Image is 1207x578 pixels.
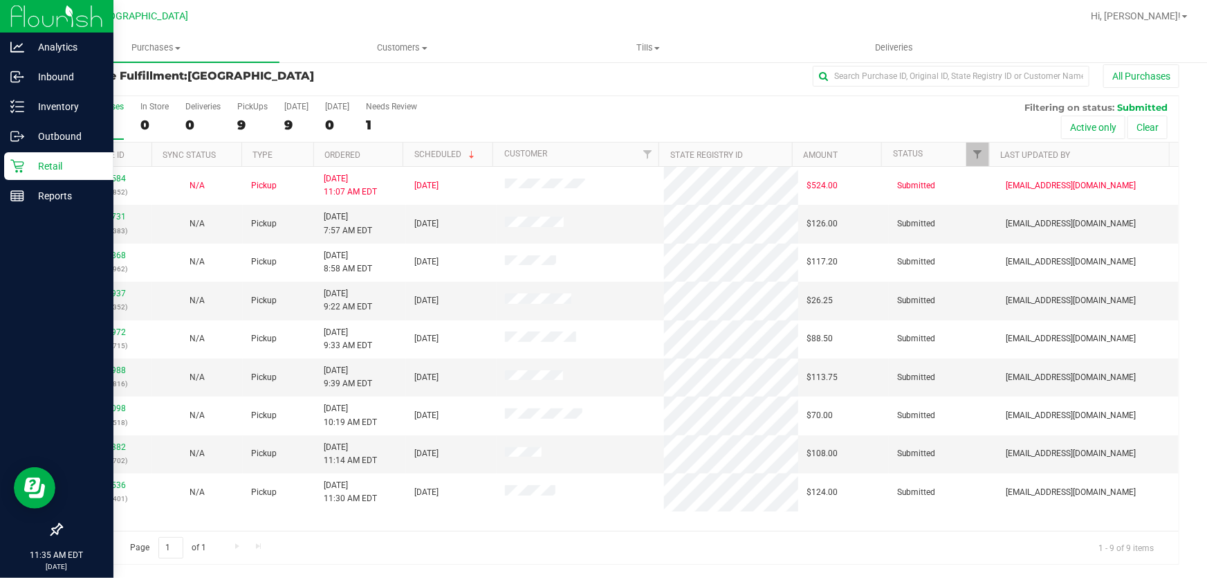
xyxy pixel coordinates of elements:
button: N/A [190,294,205,307]
button: Active only [1061,116,1125,139]
button: N/A [190,255,205,269]
span: [DATE] 9:33 AM EDT [324,326,372,352]
button: N/A [190,371,205,384]
inline-svg: Reports [10,189,24,203]
a: Scheduled [414,150,477,159]
div: 0 [140,117,169,133]
span: Submitted [897,294,936,307]
div: In Store [140,102,169,111]
span: [EMAIL_ADDRESS][DOMAIN_NAME] [1006,294,1136,307]
div: Deliveries [185,102,221,111]
a: Filter [636,143,658,166]
span: [DATE] [414,486,439,499]
span: [DATE] 8:58 AM EDT [324,249,372,276]
a: Sync Status [163,150,216,160]
button: N/A [190,217,205,231]
a: Amount [803,150,838,160]
inline-svg: Analytics [10,40,24,54]
span: Submitted [897,217,936,231]
span: Pickup [251,255,277,269]
span: Submitted [897,486,936,499]
a: Type [252,150,273,160]
span: Not Applicable [190,257,205,267]
span: [EMAIL_ADDRESS][DOMAIN_NAME] [1006,332,1136,345]
span: [EMAIL_ADDRESS][DOMAIN_NAME] [1006,255,1136,269]
div: 1 [366,117,417,133]
span: Pickup [251,447,277,460]
span: Not Applicable [190,296,205,305]
div: 9 [284,117,308,133]
span: $117.20 [807,255,838,269]
a: Customer [504,149,547,159]
button: N/A [190,409,205,422]
input: 1 [158,537,183,559]
button: Clear [1127,116,1168,139]
p: Inventory [24,98,107,115]
span: Pickup [251,486,277,499]
div: 0 [185,117,221,133]
span: [DATE] 11:14 AM EDT [324,441,377,467]
span: $126.00 [807,217,838,231]
span: Pickup [251,332,277,345]
span: Submitted [897,332,936,345]
span: [DATE] 9:39 AM EDT [324,364,372,390]
span: Tills [526,42,771,54]
span: Pickup [251,179,277,192]
div: 9 [237,117,268,133]
span: Not Applicable [190,449,205,458]
span: [DATE] [414,371,439,384]
inline-svg: Inventory [10,100,24,114]
span: Not Applicable [190,372,205,382]
div: [DATE] [325,102,349,111]
button: N/A [190,332,205,345]
span: Not Applicable [190,410,205,420]
inline-svg: Outbound [10,129,24,143]
button: N/A [190,447,205,460]
p: 11:35 AM EDT [6,549,107,561]
span: [DATE] [414,179,439,192]
p: Reports [24,188,107,204]
a: Filter [966,143,989,166]
span: [EMAIL_ADDRESS][DOMAIN_NAME] [1006,217,1136,231]
button: N/A [190,179,205,192]
span: $124.00 [807,486,838,499]
a: Customers [279,33,526,62]
div: 0 [325,117,349,133]
span: Hi, [PERSON_NAME]! [1091,10,1181,21]
span: [DATE] [414,294,439,307]
span: [GEOGRAPHIC_DATA] [94,10,189,22]
span: [EMAIL_ADDRESS][DOMAIN_NAME] [1006,409,1136,422]
span: [DATE] [414,332,439,345]
span: [DATE] 10:19 AM EDT [324,402,377,428]
span: [DATE] [414,447,439,460]
span: Not Applicable [190,487,205,497]
button: All Purchases [1103,64,1179,88]
iframe: Resource center [14,467,55,509]
span: Not Applicable [190,181,205,190]
span: 1 - 9 of 9 items [1087,537,1165,558]
span: Pickup [251,217,277,231]
input: Search Purchase ID, Original ID, State Registry ID or Customer Name... [813,66,1089,87]
span: Submitted [1117,102,1168,113]
p: Inbound [24,69,107,85]
a: Purchases [33,33,279,62]
span: $26.25 [807,294,833,307]
span: Pickup [251,409,277,422]
span: Submitted [897,179,936,192]
span: [EMAIL_ADDRESS][DOMAIN_NAME] [1006,179,1136,192]
span: [DATE] 11:07 AM EDT [324,172,377,199]
span: Submitted [897,447,936,460]
p: Retail [24,158,107,174]
h3: Purchase Fulfillment: [61,70,434,82]
span: Not Applicable [190,219,205,228]
span: [DATE] [414,255,439,269]
a: Status [893,149,923,159]
a: Deliveries [771,33,1017,62]
span: Pickup [251,294,277,307]
inline-svg: Retail [10,159,24,173]
p: Analytics [24,39,107,55]
div: [DATE] [284,102,308,111]
p: [DATE] [6,561,107,572]
span: [DATE] 11:30 AM EDT [324,479,377,505]
span: Submitted [897,255,936,269]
